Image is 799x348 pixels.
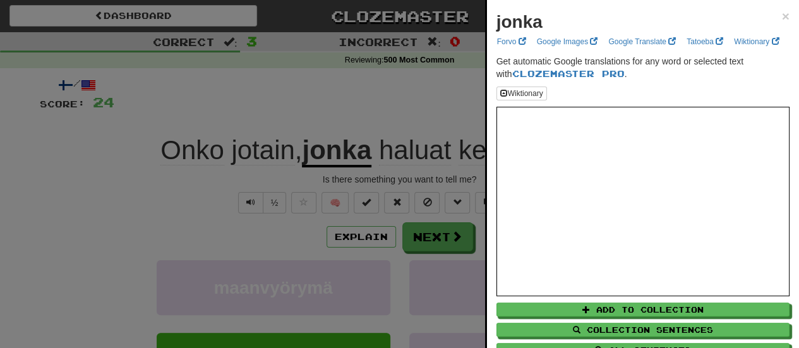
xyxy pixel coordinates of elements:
[496,323,790,337] button: Collection Sentences
[496,87,547,100] button: Wiktionary
[730,35,783,49] a: Wiktionary
[496,303,790,316] button: Add to Collection
[512,68,625,79] a: Clozemaster Pro
[604,35,680,49] a: Google Translate
[496,55,790,80] p: Get automatic Google translations for any word or selected text with .
[782,9,790,23] button: Close
[493,35,530,49] a: Forvo
[533,35,602,49] a: Google Images
[683,35,727,49] a: Tatoeba
[782,9,790,23] span: ×
[496,12,543,32] strong: jonka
